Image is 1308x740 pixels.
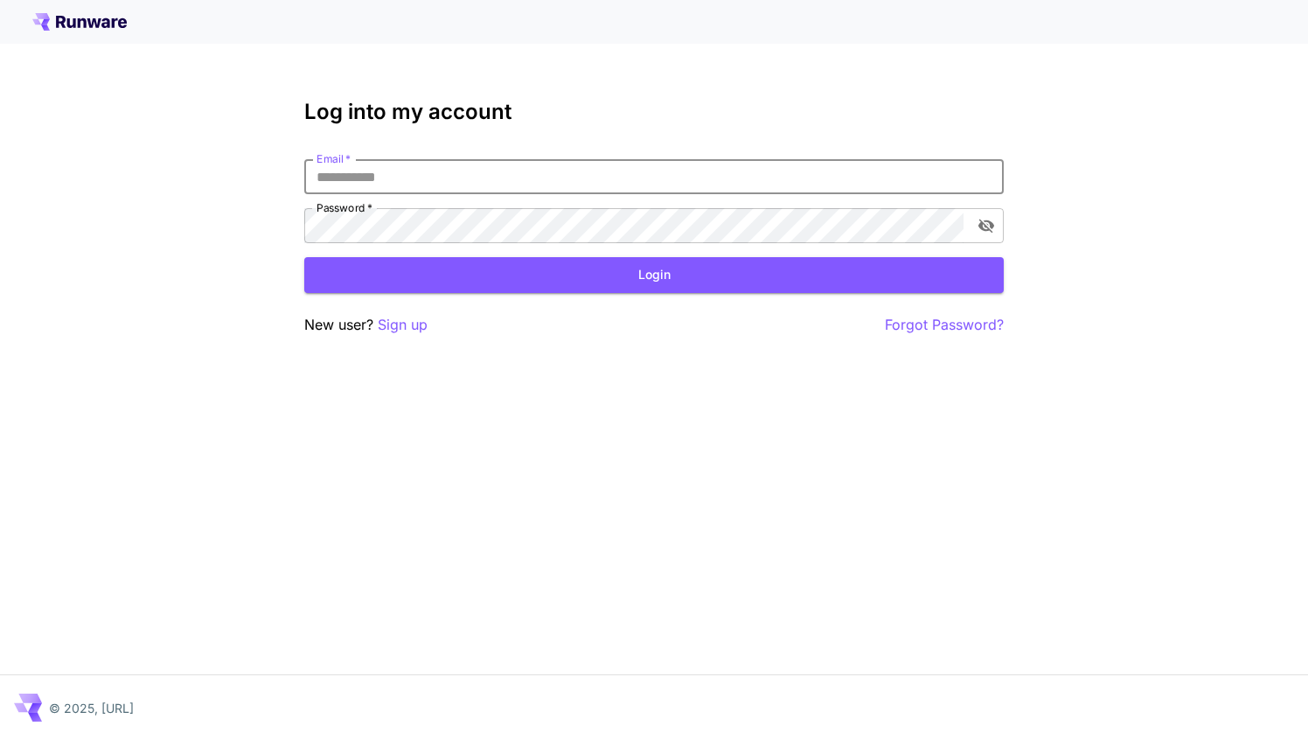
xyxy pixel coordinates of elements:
[304,100,1004,124] h3: Log into my account
[971,210,1002,241] button: toggle password visibility
[317,151,351,166] label: Email
[885,314,1004,336] button: Forgot Password?
[49,699,134,717] p: © 2025, [URL]
[304,314,428,336] p: New user?
[378,314,428,336] button: Sign up
[317,200,372,215] label: Password
[304,257,1004,293] button: Login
